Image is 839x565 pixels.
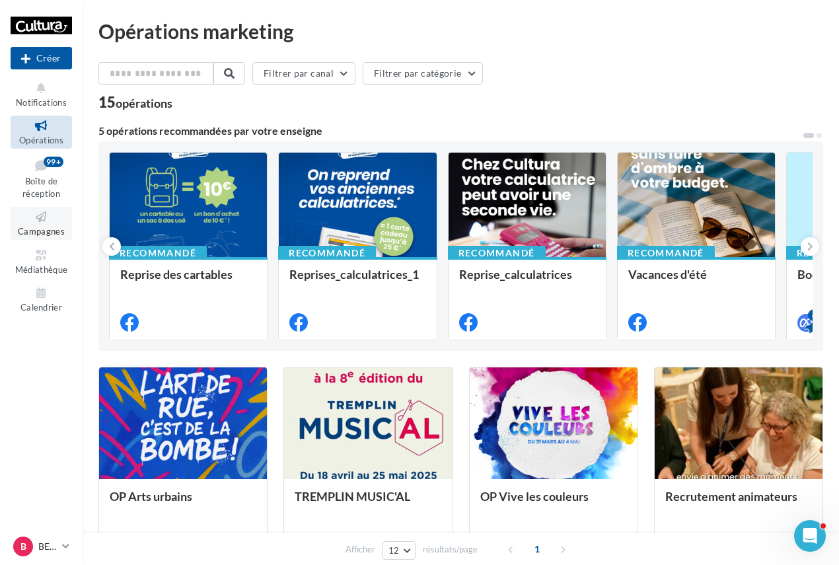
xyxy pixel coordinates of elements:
div: Recommandé [109,246,207,260]
div: Recrutement animateurs [665,490,812,516]
div: Reprise_calculatrices [459,268,595,294]
div: Vacances d'été [628,268,764,294]
a: Boîte de réception99+ [11,154,72,202]
span: Opérations [19,135,63,145]
button: Filtrer par canal [252,62,355,85]
span: Médiathèque [15,264,68,275]
span: Notifications [16,97,67,108]
div: Recommandé [278,246,376,260]
p: BESANCON [38,540,57,553]
div: 5 opérations recommandées par votre enseigne [98,126,802,136]
div: TREMPLIN MUSIC'AL [295,490,441,516]
button: Créer [11,47,72,69]
a: B BESANCON [11,534,72,559]
a: Médiathèque [11,245,72,278]
div: 15 [98,95,172,110]
button: Notifications [11,78,72,110]
span: B [20,540,26,553]
span: Afficher [346,543,375,556]
span: résultats/page [423,543,478,556]
iframe: Intercom live chat [794,520,826,552]
div: 99+ [44,157,63,167]
span: Campagnes [18,226,65,237]
button: 12 [383,541,416,560]
div: opérations [116,97,172,109]
div: OP Arts urbains [110,490,256,516]
span: 12 [388,545,400,556]
div: Recommandé [617,246,715,260]
div: Reprises_calculatrices_1 [289,268,425,294]
div: Nouvelle campagne [11,47,72,69]
div: Opérations marketing [98,21,823,41]
button: Filtrer par catégorie [363,62,483,85]
span: Boîte de réception [22,176,60,199]
a: Campagnes [11,207,72,239]
div: Recommandé [448,246,546,260]
a: Calendrier [11,283,72,315]
a: Opérations [11,116,72,148]
div: 4 [808,309,820,321]
div: Reprise des cartables [120,268,256,294]
span: Calendrier [20,302,62,313]
div: OP Vive les couleurs [480,490,627,516]
span: 1 [527,539,548,560]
